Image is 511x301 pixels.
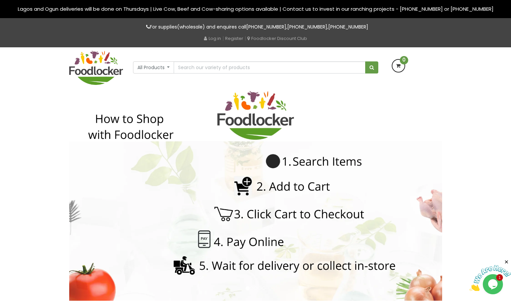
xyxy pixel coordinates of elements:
[69,23,442,31] p: For supplies(wholesale) and enquires call , ,
[469,259,511,291] iframe: chat widget
[246,23,286,30] a: [PHONE_NUMBER]
[225,35,243,42] a: Register
[69,51,123,85] img: FoodLocker
[245,35,246,42] span: |
[328,23,368,30] a: [PHONE_NUMBER]
[133,61,174,73] button: All Products
[204,35,221,42] a: Log in
[69,91,442,301] img: Placing your order is simple as 1-2-3
[222,35,224,42] span: |
[287,23,327,30] a: [PHONE_NUMBER]
[247,35,307,42] a: Foodlocker Discount Club
[174,61,365,73] input: Search our variety of products
[400,56,408,64] span: 0
[18,5,494,12] span: Lagos and Ogun deliveries will be done on Thursdays | Live Cow, Beef and Cow-sharing options avai...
